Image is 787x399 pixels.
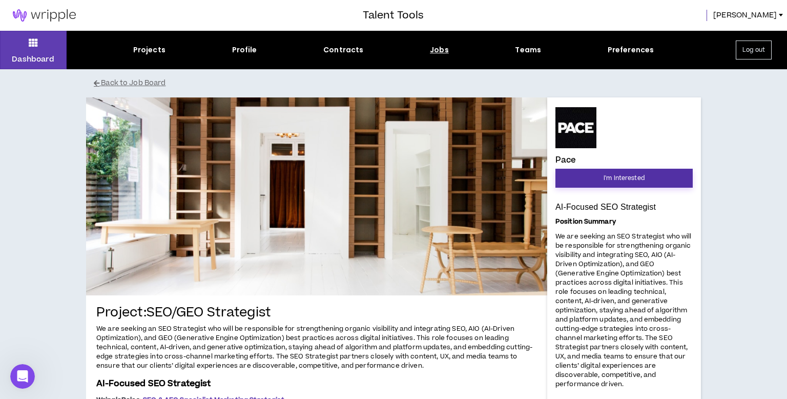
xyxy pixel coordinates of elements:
[96,377,211,390] span: AI-Focused SEO Strategist
[133,45,165,55] div: Projects
[555,202,693,212] p: AI-Focused SEO Strategist
[96,324,532,370] span: We are seeking an SEO Strategist who will be responsible for strengthening organic visibility and...
[12,54,54,65] p: Dashboard
[94,74,709,92] button: Back to Job Board
[555,169,693,188] button: I'm Interested
[736,41,772,59] button: Log out
[96,306,537,321] h4: Project: SEO/GEO Strategist
[555,155,576,165] h4: Pace
[555,232,692,389] span: We are seeking an SEO Strategist who will be responsible for strengthening organic visibility and...
[323,45,363,55] div: Contracts
[713,10,777,21] span: [PERSON_NAME]
[608,45,654,55] div: Preferences
[363,8,424,23] h3: Talent Tools
[86,97,547,295] img: default-client-banner.png
[555,217,616,226] strong: Position Summary
[604,173,645,183] span: I'm Interested
[10,364,35,389] iframe: Intercom live chat
[515,45,541,55] div: Teams
[232,45,257,55] div: Profile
